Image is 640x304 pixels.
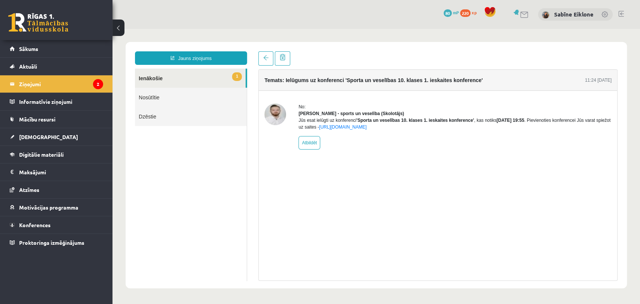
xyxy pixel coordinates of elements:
span: Aktuāli [19,63,37,70]
span: Atzīmes [19,186,39,193]
a: Dzēstie [22,78,134,97]
b: [DATE] 19:55 [384,89,412,94]
span: Sākums [19,45,38,52]
a: Atzīmes [10,181,103,198]
a: Atbildēt [186,107,208,121]
legend: Ziņojumi [19,75,103,93]
span: 80 [444,9,452,17]
b: 'Sporta un veselības 10. klases 1. ieskaites konference' [244,89,361,94]
span: 220 [460,9,471,17]
i: 2 [93,79,103,89]
a: [DEMOGRAPHIC_DATA] [10,128,103,145]
img: Sabīne Eiklone [542,11,549,19]
a: Jauns ziņojums [22,22,135,36]
a: Sākums [10,40,103,57]
a: Sabīne Eiklone [554,10,594,18]
a: Nosūtītie [22,59,134,78]
div: Jūs esat ielūgti uz konferenci , kas notiks . Pievienoties konferencei Jūs varat spiežot uz saites - [186,88,499,102]
a: Maksājumi [10,163,103,181]
span: mP [453,9,459,15]
a: 1Ienākošie [22,40,133,59]
a: Konferences [10,216,103,234]
legend: Maksājumi [19,163,103,181]
h4: Temats: Ielūgums uz konferenci 'Sporta un veselības 10. klases 1. ieskaites konference' [152,48,370,54]
strong: [PERSON_NAME] - sports un veselība (Skolotājs) [186,82,291,87]
img: Elvijs Antonišķis - sports un veselība [152,75,174,96]
a: Ziņojumi2 [10,75,103,93]
span: Proktoringa izmēģinājums [19,239,84,246]
div: No: [186,75,499,81]
a: Digitālie materiāli [10,146,103,163]
span: Konferences [19,222,51,228]
a: Proktoringa izmēģinājums [10,234,103,251]
span: Motivācijas programma [19,204,78,211]
a: Motivācijas programma [10,199,103,216]
a: 80 mP [444,9,459,15]
span: xp [472,9,477,15]
span: 1 [120,43,129,52]
a: Rīgas 1. Tālmācības vidusskola [8,13,68,32]
span: Mācību resursi [19,116,55,123]
a: Mācību resursi [10,111,103,128]
a: [URL][DOMAIN_NAME] [207,96,254,101]
span: Digitālie materiāli [19,151,64,158]
div: 11:24 [DATE] [472,48,499,55]
a: Aktuāli [10,58,103,75]
a: 220 xp [460,9,480,15]
span: [DEMOGRAPHIC_DATA] [19,133,78,140]
legend: Informatīvie ziņojumi [19,93,103,110]
a: Informatīvie ziņojumi [10,93,103,110]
